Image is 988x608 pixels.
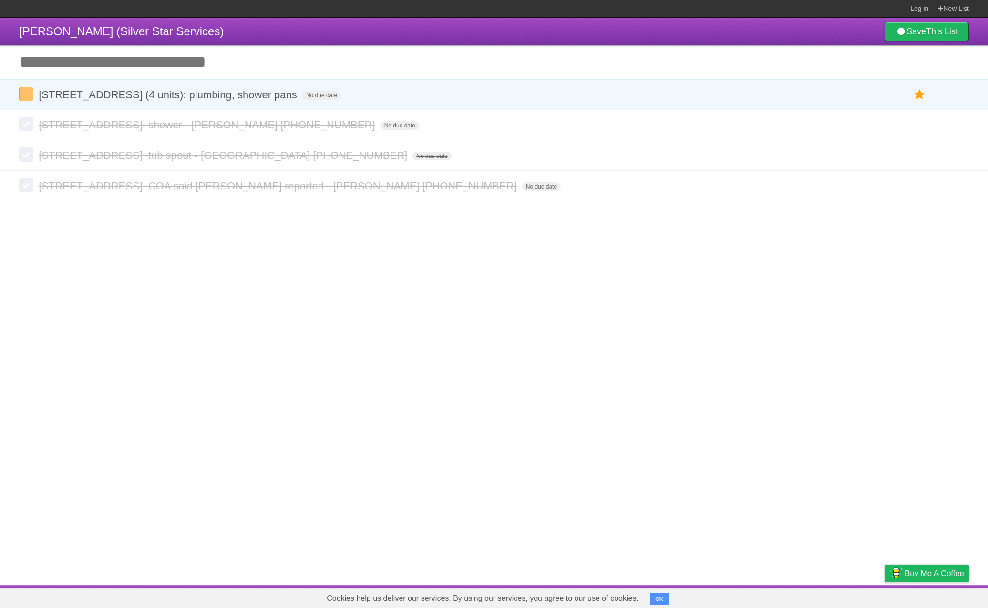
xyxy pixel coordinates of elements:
span: [STREET_ADDRESS] (4 units): plumbing, shower pans [39,89,299,101]
label: Done [19,117,33,131]
a: Privacy [872,587,897,606]
a: About [758,587,778,606]
span: [PERSON_NAME] (Silver Star Services) [19,25,224,38]
button: OK [650,593,669,605]
a: Suggest a feature [909,587,969,606]
label: Star task [911,87,929,103]
span: [STREET_ADDRESS]: shower - [PERSON_NAME] [PHONE_NUMBER] [39,119,377,131]
a: Buy me a coffee [885,565,969,582]
label: Done [19,178,33,192]
label: Done [19,147,33,162]
span: No due date [522,182,561,191]
span: Cookies help us deliver our services. By using our services, you agree to our use of cookies. [317,589,648,608]
img: Buy me a coffee [889,565,902,581]
a: Developers [789,587,828,606]
span: No due date [302,91,341,100]
span: [STREET_ADDRESS]: COA said [PERSON_NAME] reported - [PERSON_NAME] [PHONE_NUMBER] [39,180,519,192]
span: No due date [381,121,419,130]
b: This List [926,27,958,36]
a: Terms [840,587,861,606]
label: Done [19,87,33,101]
a: SaveThis List [885,22,969,41]
span: No due date [412,152,451,160]
span: Buy me a coffee [905,565,964,582]
span: [STREET_ADDRESS]: tub spout - [GEOGRAPHIC_DATA] [PHONE_NUMBER] [39,149,410,161]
